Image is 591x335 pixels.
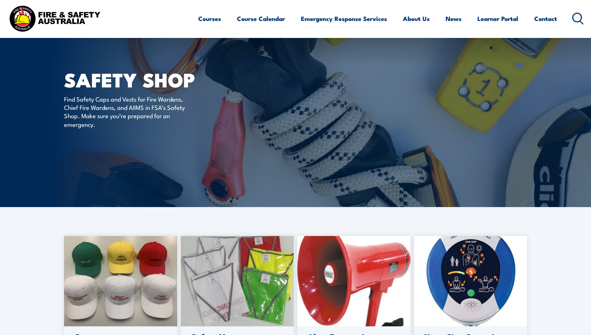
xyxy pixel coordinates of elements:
[477,9,518,28] a: Learner Portal
[446,9,462,28] a: News
[237,9,285,28] a: Course Calendar
[297,236,411,326] img: megaphone-1.jpg
[403,9,430,28] a: About Us
[64,95,196,129] p: Find Safety Caps and Vests for Fire Wardens, Chief Fire Wardens, and AIIMS in FSA’s Safety Shop. ...
[64,71,243,88] h1: SAFETY SHOP
[198,9,221,28] a: Courses
[301,9,387,28] a: Emergency Response Services
[534,9,557,28] a: Contact
[64,236,177,326] img: caps-scaled-1.jpg
[181,236,294,326] img: 20230220_093531-scaled-1.jpg
[414,236,527,326] img: 500.jpg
